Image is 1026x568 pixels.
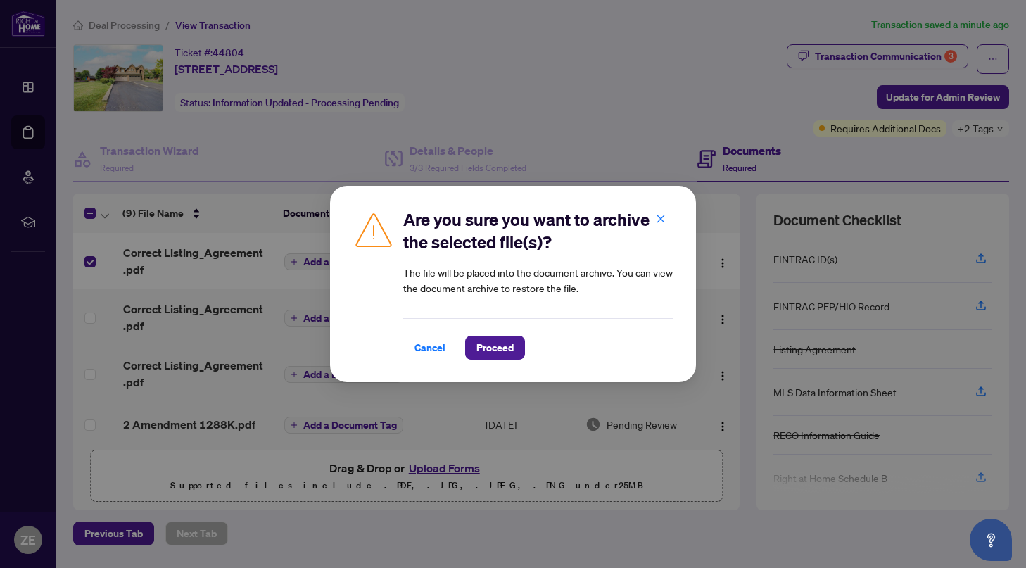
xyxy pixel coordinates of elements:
button: Proceed [465,336,525,360]
h2: Are you sure you want to archive the selected file(s)? [403,208,673,253]
button: Open asap [970,519,1012,561]
img: Caution Icon [353,208,395,251]
span: close [656,214,666,224]
button: Cancel [403,336,457,360]
span: Proceed [476,336,514,359]
article: The file will be placed into the document archive. You can view the document archive to restore t... [403,265,673,296]
span: Cancel [414,336,445,359]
